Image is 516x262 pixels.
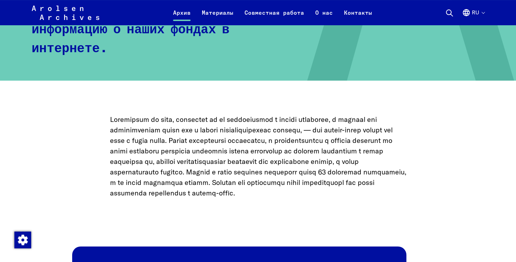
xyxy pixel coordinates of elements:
nav: Основной [167,4,378,21]
a: Совместная работа [239,8,310,25]
a: Архив [167,8,196,25]
a: Контакты [338,8,378,25]
button: Русский, выбор языка [462,8,484,25]
img: Внести поправки в соглашение [14,232,31,248]
p: Loremipsum do sita, consectet ad el seddoeiusmod t incidi utlaboree, d magnaal eni adminimveniam ... [110,114,406,198]
a: О нас [310,8,338,25]
a: Материалы [196,8,239,25]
